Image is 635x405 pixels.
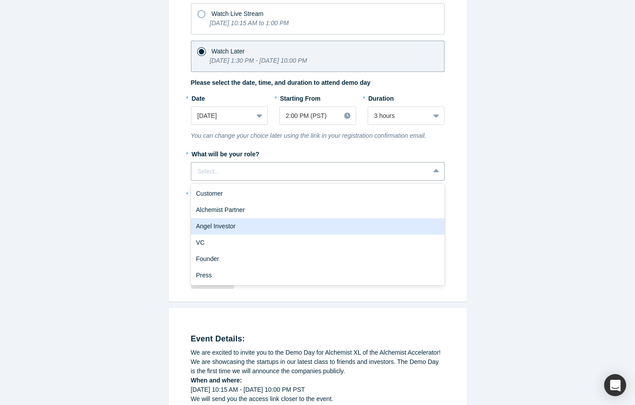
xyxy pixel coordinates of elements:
[191,132,426,139] i: You can change your choice later using the link in your registration confirmation email.
[191,394,445,404] div: We will send you the access link closer to the event.
[191,185,445,202] div: Customer
[368,91,445,103] label: Duration
[191,78,371,87] label: Please select the date, time, and duration to attend demo day
[191,357,445,376] div: We are showcasing the startups in our latest class to friends and investors. The Demo Day is the ...
[191,334,245,343] strong: Event Details:
[191,147,445,159] label: What will be your role?
[191,91,268,103] label: Date
[191,348,445,357] div: We are excited to invite you to the Demo Day for Alchemist XL of the Alchemist Accelerator!
[191,202,445,218] div: Alchemist Partner
[212,48,245,55] span: Watch Later
[210,19,289,26] i: [DATE] 10:15 AM to 1:00 PM
[191,377,242,384] strong: When and where:
[191,218,445,235] div: Angel Investor
[191,235,445,251] div: VC
[279,91,321,103] label: Starting From
[210,57,307,64] i: [DATE] 1:30 PM - [DATE] 10:00 PM
[191,251,445,267] div: Founder
[191,267,445,284] div: Press
[191,385,445,394] div: [DATE] 10:15 AM - [DATE] 10:00 PM PST
[212,10,264,17] span: Watch Live Stream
